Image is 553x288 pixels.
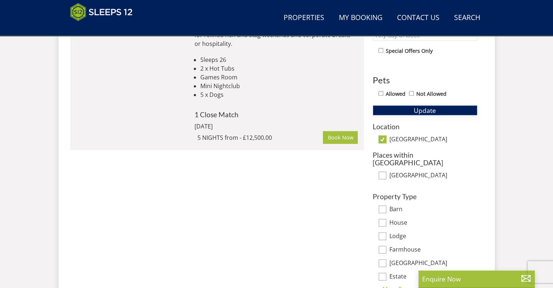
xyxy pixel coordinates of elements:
[70,3,133,21] img: Sleeps 12
[281,10,327,26] a: Properties
[373,105,477,115] button: Update
[195,122,293,131] div: [DATE]
[200,82,358,90] li: Mini Nightclub
[195,111,358,118] h4: 1 Close Match
[451,10,483,26] a: Search
[373,123,477,130] h3: Location
[422,274,531,284] p: Enquire Now
[394,10,442,26] a: Contact Us
[389,219,477,227] label: House
[200,90,358,99] li: 5 x Dogs
[386,90,405,98] label: Allowed
[389,206,477,214] label: Barn
[200,64,358,73] li: 2 x Hot Tubs
[197,133,323,142] div: 5 NIGHTS from - £12,500.00
[373,75,477,85] h3: Pets
[389,136,477,144] label: [GEOGRAPHIC_DATA]
[200,55,358,64] li: Sleeps 26
[389,172,477,180] label: [GEOGRAPHIC_DATA]
[389,260,477,268] label: [GEOGRAPHIC_DATA]
[200,73,358,82] li: Games Room
[416,90,446,98] label: Not Allowed
[389,246,477,254] label: Farmhouse
[386,47,433,55] label: Special Offers Only
[373,151,477,166] h3: Places within [GEOGRAPHIC_DATA]
[373,193,477,200] h3: Property Type
[389,233,477,241] label: Lodge
[67,25,143,32] iframe: Customer reviews powered by Trustpilot
[336,10,385,26] a: My Booking
[414,106,436,115] span: Update
[323,131,358,143] a: Book Now
[389,273,477,281] label: Estate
